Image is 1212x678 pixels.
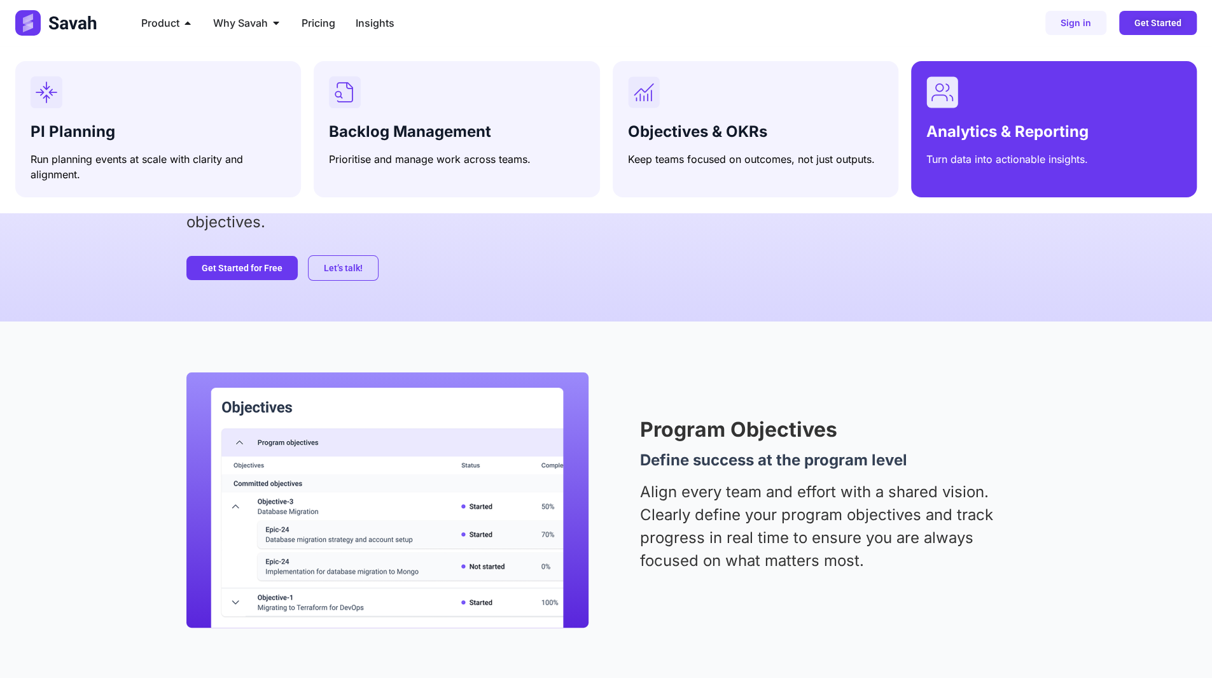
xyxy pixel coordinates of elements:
h4: Define success at the program level [639,453,1026,468]
a: Sign in [1045,11,1106,35]
span: Get Started for Free [202,264,282,272]
a: Analytics & ReportingTurn data into actionable insights. [911,61,1197,197]
h2: Program Objectives [639,420,1026,440]
span: Analytics & Reporting [926,122,1089,141]
p: Align every team and effort with a shared vision. Clearly define your program objectives and trac... [639,481,1026,572]
a: Objectives & OKRsKeep teams focused on outcomes, not just outputs. [613,61,898,197]
span: PI Planning [31,122,115,141]
div: Menu Toggle [131,10,775,36]
img: Logo (2) [15,10,99,36]
p: Keep teams focused on outcomes, not just outputs. [628,152,883,167]
a: Backlog ManagementPrioritise and manage work across teams. [314,61,599,197]
span: Sign in [1061,18,1091,27]
p: Turn data into actionable insights. [926,152,1181,167]
span: Objectives & OKRs [628,122,767,141]
p: Run planning events at scale with clarity and alignment. [31,152,286,182]
a: Insights [356,15,394,31]
a: Get Started [1119,11,1197,35]
span: Let’s talk! [324,264,363,272]
iframe: Chat Widget [1148,617,1212,678]
span: Get Started [1134,18,1181,27]
a: Pricing [302,15,335,31]
span: Product [141,15,179,31]
a: PI PlanningRun planning events at scale with clarity and alignment. [15,61,301,197]
p: Prioritise and manage work across teams. [329,152,584,167]
span: Why Savah [213,15,268,31]
a: Get Started for Free [186,256,298,280]
span: Backlog Management [329,122,491,141]
nav: Menu [131,10,775,36]
a: Let’s talk! [308,255,379,281]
